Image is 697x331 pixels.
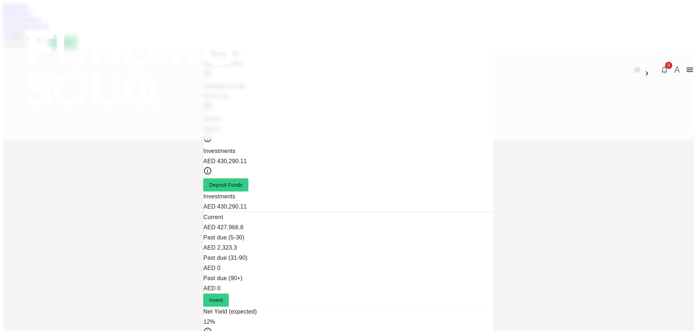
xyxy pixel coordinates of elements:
button: A [672,64,682,75]
div: AED 0 [203,283,493,294]
div: AED 430,290.11 [203,202,493,212]
button: 0 [657,62,672,77]
button: Deposit Funds [203,178,248,191]
div: AED 430,290.11 [203,156,493,166]
span: Current [203,214,223,220]
div: AED 427,966.8 [203,222,493,233]
span: Past due (31-90) [203,255,248,261]
div: AED 2,323.3 [203,243,493,253]
span: 0 [665,62,672,69]
span: Past due (90+) [203,275,242,281]
div: AED 0 [203,263,493,273]
span: العربية [643,62,657,68]
span: Investments [203,148,235,154]
div: 12% [203,317,493,327]
span: Net Yield (expected) [203,308,257,315]
span: Investments [203,193,235,199]
button: Invest [203,294,229,307]
span: Past due (5-30) [203,234,244,241]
